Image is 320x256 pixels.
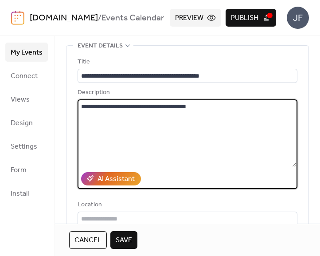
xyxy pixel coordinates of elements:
[5,113,48,132] a: Design
[78,200,296,210] div: Location
[170,9,221,27] button: Preview
[74,235,101,246] span: Cancel
[175,13,203,24] span: Preview
[5,66,48,85] a: Connect
[231,13,258,24] span: Publish
[11,93,30,106] span: Views
[98,10,101,27] b: /
[226,9,276,27] button: Publish
[110,231,137,249] button: Save
[5,90,48,109] a: Views
[5,137,48,156] a: Settings
[116,235,132,246] span: Save
[69,231,107,249] button: Cancel
[78,41,123,51] span: Event details
[11,187,29,201] span: Install
[98,174,135,185] div: AI Assistant
[5,184,48,203] a: Install
[30,10,98,27] a: [DOMAIN_NAME]
[11,11,24,25] img: logo
[11,69,38,83] span: Connect
[78,57,296,67] div: Title
[101,10,164,27] b: Events Calendar
[11,116,33,130] span: Design
[11,140,37,154] span: Settings
[11,163,27,177] span: Form
[78,87,296,98] div: Description
[287,7,309,29] div: JF
[11,46,43,59] span: My Events
[5,160,48,179] a: Form
[81,172,141,185] button: AI Assistant
[5,43,48,62] a: My Events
